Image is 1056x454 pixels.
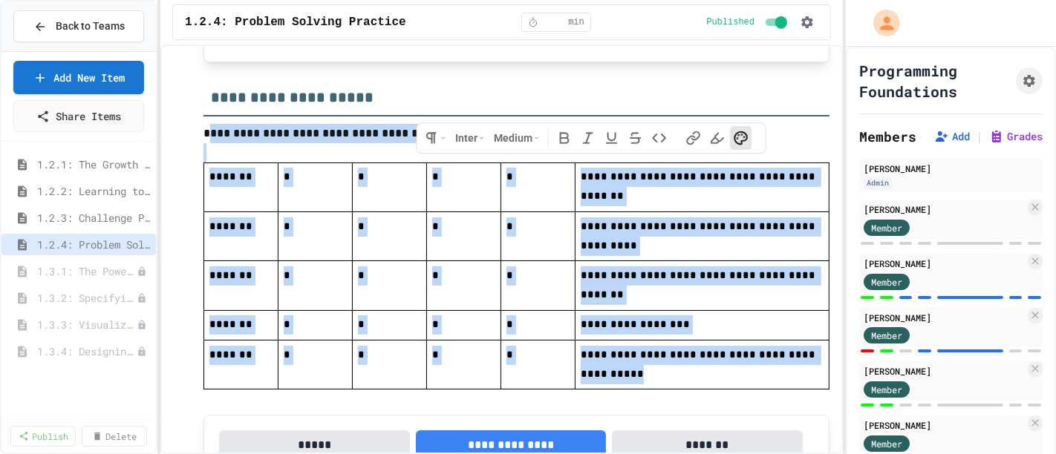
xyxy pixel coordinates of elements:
button: Back to Teams [13,10,144,42]
span: Published [706,16,754,28]
div: [PERSON_NAME] [864,418,1025,432]
a: Delete [82,426,147,447]
span: min [568,16,584,28]
div: Unpublished [137,320,147,330]
span: 1.2.1: The Growth Mindset [37,157,150,172]
span: Member [871,221,902,234]
span: Back to Teams [56,19,125,34]
span: Member [871,329,902,342]
div: Admin [864,177,892,189]
div: Unpublished [137,293,147,303]
span: | [976,128,983,145]
span: 1.3.2: Specifying Ideas with Pseudocode [37,290,137,306]
span: 1.3.4: Designing Flowcharts [37,343,137,359]
div: Unpublished [137,346,147,357]
span: Member [871,275,902,289]
div: [PERSON_NAME] [864,364,1025,378]
span: 1.2.2: Learning to Solve Hard Problems [37,183,150,199]
div: My Account [858,6,904,40]
div: [PERSON_NAME] [864,203,1025,216]
button: Medium [490,126,544,150]
div: [PERSON_NAME] [864,257,1025,270]
span: 1.2.4: Problem Solving Practice [185,13,406,31]
h1: Programming Foundations [859,60,1010,102]
span: 1.3.1: The Power of Algorithms [37,263,137,279]
span: Member [871,383,902,396]
a: Publish [10,426,76,447]
div: [PERSON_NAME] [864,162,1038,175]
button: Assignment Settings [1016,68,1043,94]
span: Member [871,437,902,450]
button: Grades [989,129,1043,144]
span: 1.2.3: Challenge Problem - The Bridge [37,210,150,226]
button: Add [934,129,970,144]
button: Inter [452,126,489,150]
h2: Members [859,126,916,147]
div: [PERSON_NAME] [864,311,1025,324]
a: Share Items [13,100,144,132]
a: Add New Item [13,61,144,94]
div: Unpublished [137,266,147,277]
span: 1.2.4: Problem Solving Practice [37,237,150,252]
span: 1.3.3: Visualizing Logic with Flowcharts [37,317,137,332]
